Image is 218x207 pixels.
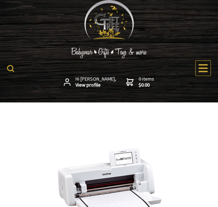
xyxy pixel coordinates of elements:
[56,48,162,58] img: Babywear - Gifts - Toys & more
[76,76,116,88] span: Hi [PERSON_NAME],
[76,82,116,88] strong: View profile
[139,82,154,88] strong: $0.00
[139,76,154,88] span: 0 items
[7,65,14,72] img: product search
[126,76,154,88] a: 0 items$0.00
[64,76,116,88] a: Hi [PERSON_NAME],View profile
